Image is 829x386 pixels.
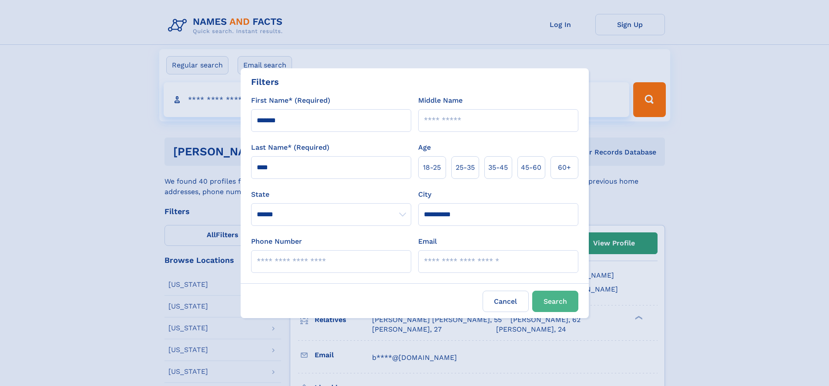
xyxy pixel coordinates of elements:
div: Filters [251,75,279,88]
label: Cancel [483,291,529,312]
span: 18‑25 [423,162,441,173]
span: 25‑35 [456,162,475,173]
label: Age [418,142,431,153]
label: Email [418,236,437,247]
label: Middle Name [418,95,463,106]
label: Last Name* (Required) [251,142,329,153]
span: 45‑60 [521,162,541,173]
label: State [251,189,411,200]
label: Phone Number [251,236,302,247]
button: Search [532,291,578,312]
span: 35‑45 [488,162,508,173]
label: First Name* (Required) [251,95,330,106]
span: 60+ [558,162,571,173]
label: City [418,189,431,200]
